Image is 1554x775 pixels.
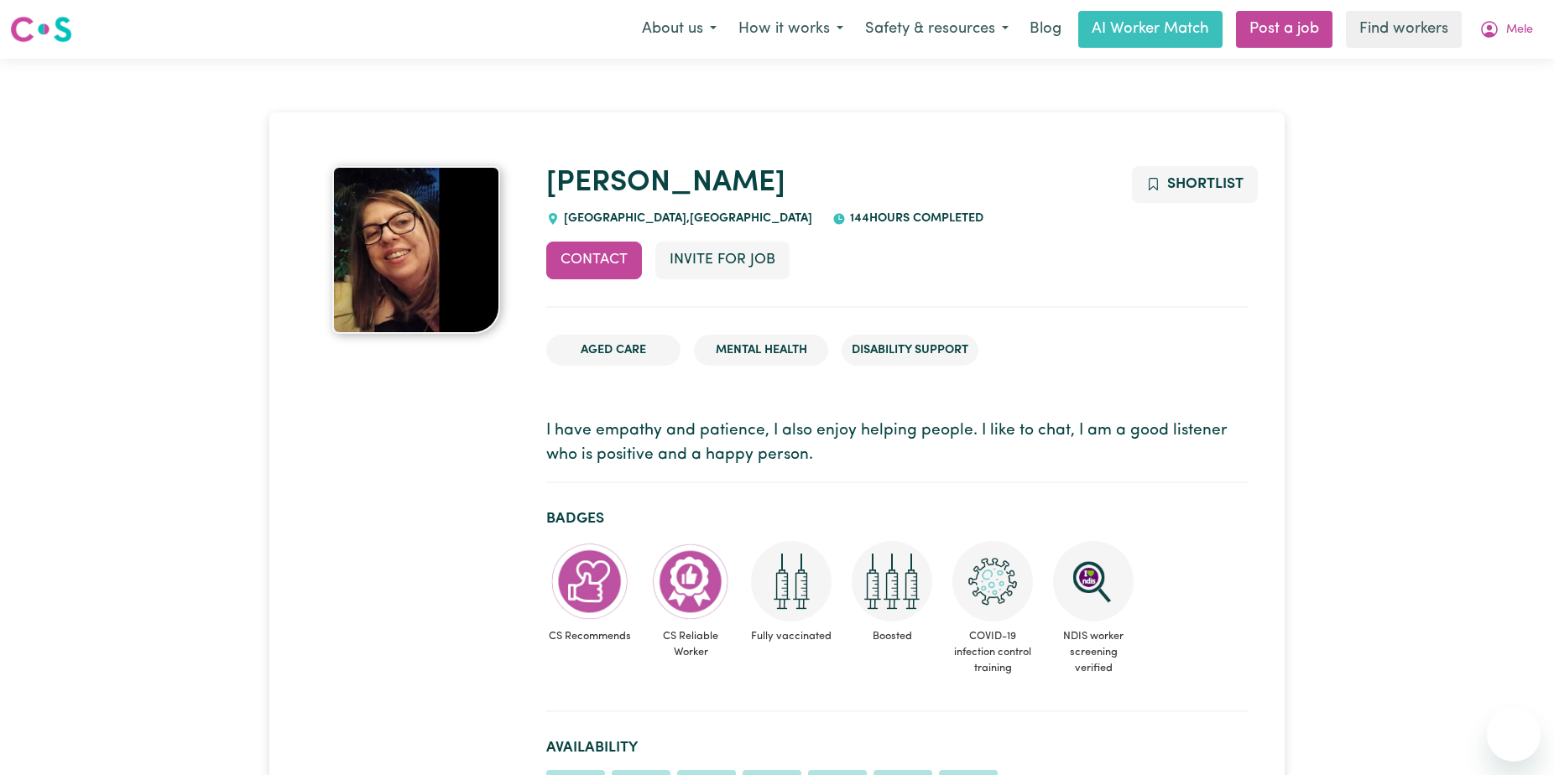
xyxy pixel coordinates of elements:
[546,169,785,198] a: [PERSON_NAME]
[546,335,681,367] li: Aged Care
[1167,177,1244,191] span: Shortlist
[694,335,828,367] li: Mental Health
[1053,541,1134,622] img: NDIS Worker Screening Verified
[854,12,1019,47] button: Safety & resources
[727,12,854,47] button: How it works
[1236,11,1332,48] a: Post a job
[1487,708,1541,762] iframe: Button to launch messaging window
[650,541,731,622] img: Care worker is most reliable worker
[748,622,835,651] span: Fully vaccinated
[631,12,727,47] button: About us
[306,166,527,334] a: Ana's profile picture'
[848,622,936,651] span: Boosted
[1468,12,1544,47] button: My Account
[1506,21,1533,39] span: Mele
[546,510,1248,528] h2: Badges
[846,212,983,225] span: 144 hours completed
[1050,622,1137,684] span: NDIS worker screening verified
[852,541,932,622] img: Care and support worker has received booster dose of COVID-19 vaccination
[655,242,790,278] button: Invite for Job
[1132,166,1259,203] button: Add to shortlist
[332,166,500,334] img: Ana
[1078,11,1223,48] a: AI Worker Match
[550,541,630,622] img: Care worker is recommended by Careseekers
[949,622,1036,684] span: COVID-19 infection control training
[952,541,1033,622] img: CS Academy: COVID-19 Infection Control Training course completed
[560,212,812,225] span: [GEOGRAPHIC_DATA] , [GEOGRAPHIC_DATA]
[842,335,978,367] li: Disability Support
[10,10,72,49] a: Careseekers logo
[751,541,832,622] img: Care and support worker has received 2 doses of COVID-19 vaccine
[10,14,72,44] img: Careseekers logo
[546,622,634,651] span: CS Recommends
[1346,11,1462,48] a: Find workers
[1019,11,1072,48] a: Blog
[546,242,642,278] button: Contact
[546,419,1248,468] p: I have empathy and patience, I also enjoy helping people. I like to chat, I am a good listener wh...
[546,739,1248,757] h2: Availability
[647,622,734,667] span: CS Reliable Worker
